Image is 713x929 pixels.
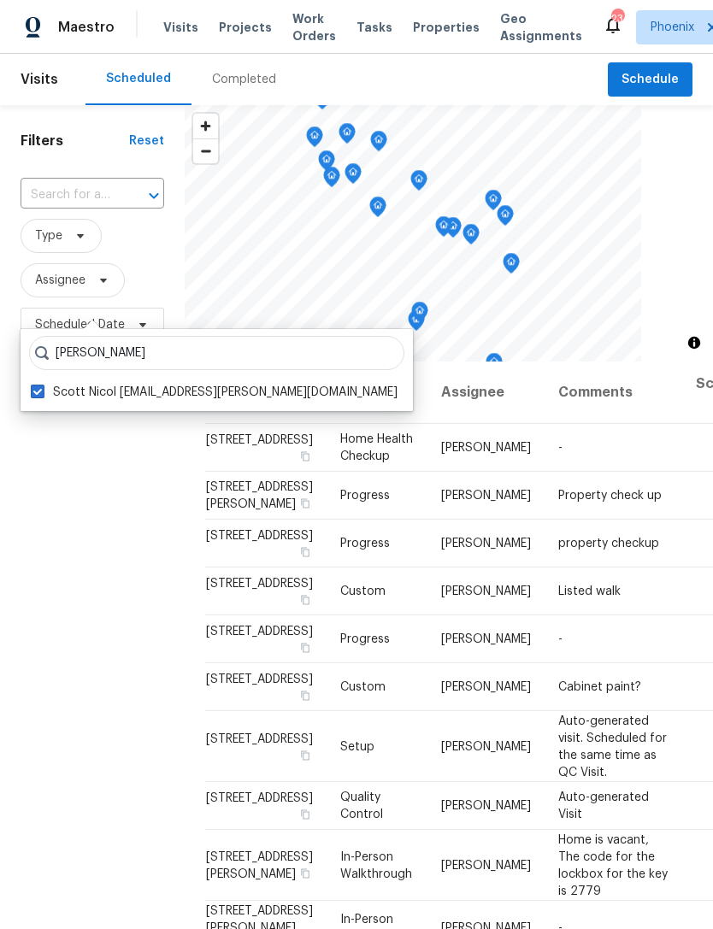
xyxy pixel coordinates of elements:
[298,688,313,703] button: Copy Address
[163,19,198,36] span: Visits
[340,585,386,597] span: Custom
[35,316,125,333] span: Scheduled Date
[206,578,313,590] span: [STREET_ADDRESS]
[35,227,62,244] span: Type
[622,69,679,91] span: Schedule
[413,19,480,36] span: Properties
[35,272,85,289] span: Assignee
[558,791,649,820] span: Auto-generated Visit
[206,732,313,744] span: [STREET_ADDRESS]
[545,362,682,424] th: Comments
[441,740,531,752] span: [PERSON_NAME]
[340,490,390,502] span: Progress
[500,10,582,44] span: Geo Assignments
[31,384,398,401] label: Scott Nicol [EMAIL_ADDRESS][PERSON_NAME][DOMAIN_NAME]
[558,585,621,597] span: Listed walk
[340,538,390,550] span: Progress
[558,490,662,502] span: Property check up
[142,184,166,208] button: Open
[206,673,313,685] span: [STREET_ADDRESS]
[298,865,313,880] button: Copy Address
[441,585,531,597] span: [PERSON_NAME]
[298,747,313,762] button: Copy Address
[219,19,272,36] span: Projects
[410,170,427,197] div: Map marker
[503,253,520,279] div: Map marker
[445,217,462,244] div: Map marker
[485,190,502,216] div: Map marker
[298,449,313,464] button: Copy Address
[356,21,392,33] span: Tasks
[298,640,313,656] button: Copy Address
[463,224,480,250] div: Map marker
[558,681,641,693] span: Cabinet paint?
[441,538,531,550] span: [PERSON_NAME]
[441,800,531,812] span: [PERSON_NAME]
[689,333,699,352] span: Toggle attribution
[292,10,336,44] span: Work Orders
[306,126,323,153] div: Map marker
[58,19,115,36] span: Maestro
[558,833,668,897] span: Home is vacant, The code for the lockbox for the key is 2779
[318,150,335,177] div: Map marker
[369,197,386,223] div: Map marker
[298,496,313,511] button: Copy Address
[651,19,694,36] span: Phoenix
[608,62,692,97] button: Schedule
[558,714,667,778] span: Auto-generated visit. Scheduled for the same time as QC Visit.
[340,433,413,462] span: Home Health Checkup
[441,859,531,871] span: [PERSON_NAME]
[558,538,659,550] span: property checkup
[411,302,428,328] div: Map marker
[21,132,129,150] h1: Filters
[193,138,218,163] button: Zoom out
[206,481,313,510] span: [STREET_ADDRESS][PERSON_NAME]
[206,626,313,638] span: [STREET_ADDRESS]
[408,310,425,337] div: Map marker
[370,131,387,157] div: Map marker
[684,332,704,353] button: Toggle attribution
[193,114,218,138] button: Zoom in
[106,70,171,87] div: Scheduled
[298,544,313,560] button: Copy Address
[486,353,503,379] div: Map marker
[206,530,313,542] span: [STREET_ADDRESS]
[441,490,531,502] span: [PERSON_NAME]
[345,163,362,190] div: Map marker
[340,850,412,879] span: In-Person Walkthrough
[441,442,531,454] span: [PERSON_NAME]
[129,132,164,150] div: Reset
[21,61,58,98] span: Visits
[21,182,116,209] input: Search for an address...
[441,633,531,645] span: [PERSON_NAME]
[212,71,276,88] div: Completed
[339,123,356,150] div: Map marker
[298,807,313,822] button: Copy Address
[206,792,313,804] span: [STREET_ADDRESS]
[340,633,390,645] span: Progress
[206,434,313,446] span: [STREET_ADDRESS]
[435,216,452,243] div: Map marker
[340,681,386,693] span: Custom
[497,205,514,232] div: Map marker
[340,740,374,752] span: Setup
[611,10,623,27] div: 23
[340,791,383,820] span: Quality Control
[558,442,563,454] span: -
[193,139,218,163] span: Zoom out
[441,681,531,693] span: [PERSON_NAME]
[558,633,563,645] span: -
[185,105,641,362] canvas: Map
[427,362,545,424] th: Assignee
[323,167,340,193] div: Map marker
[298,592,313,608] button: Copy Address
[206,850,313,879] span: [STREET_ADDRESS][PERSON_NAME]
